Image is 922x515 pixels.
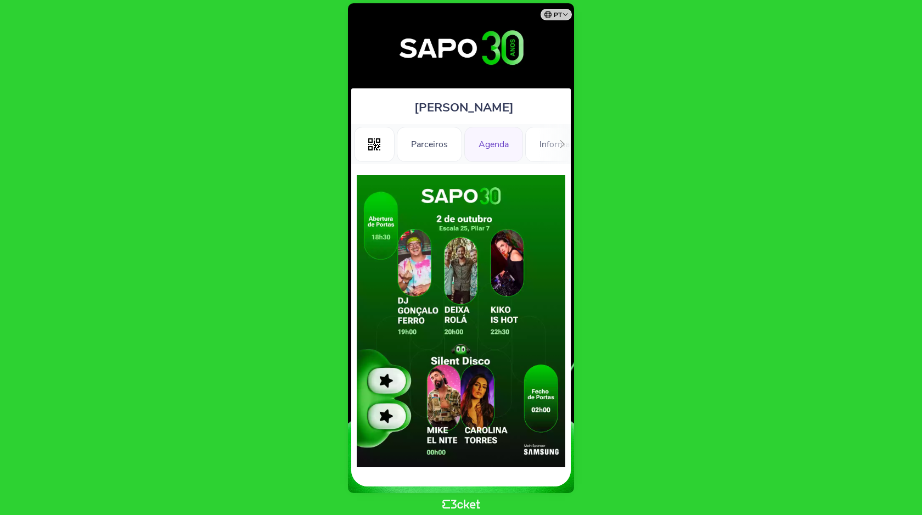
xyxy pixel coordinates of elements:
[525,137,645,149] a: Informações Adicionais
[414,99,514,116] span: [PERSON_NAME]
[397,137,462,149] a: Parceiros
[464,127,523,162] div: Agenda
[464,137,523,149] a: Agenda
[525,127,645,162] div: Informações Adicionais
[357,175,565,467] img: a6552082fdc5400abf4953cf68b0fa3e.webp
[397,127,462,162] div: Parceiros
[358,14,564,83] img: 30º Aniversário SAPO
